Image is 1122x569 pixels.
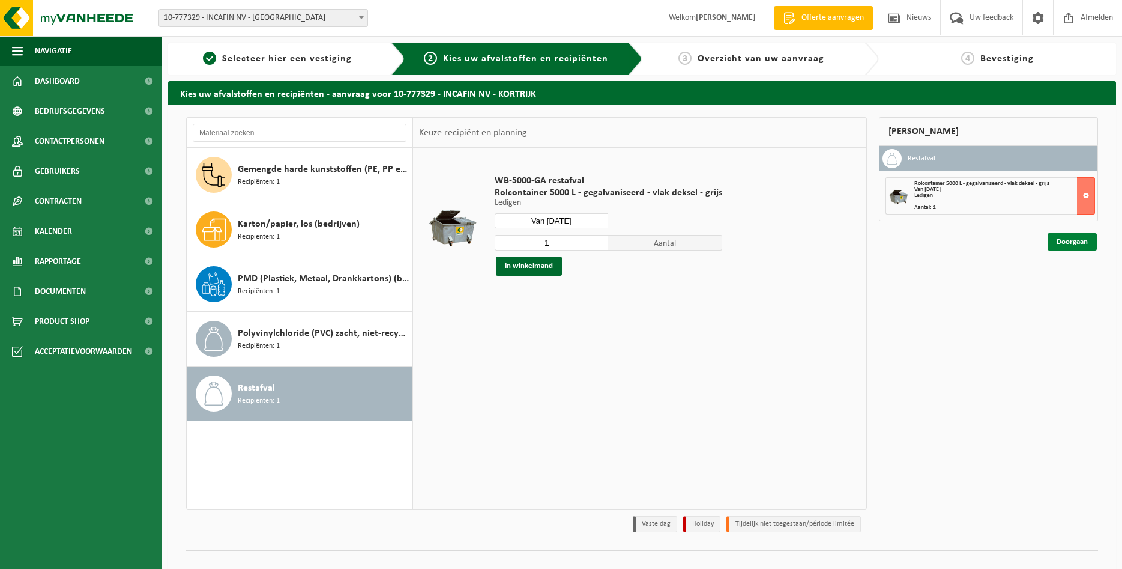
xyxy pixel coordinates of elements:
[35,216,72,246] span: Kalender
[35,126,104,156] span: Contactpersonen
[879,117,1098,146] div: [PERSON_NAME]
[238,231,280,243] span: Recipiënten: 1
[238,217,360,231] span: Karton/papier, los (bedrijven)
[238,341,280,352] span: Recipiënten: 1
[238,381,275,395] span: Restafval
[187,367,412,421] button: Restafval Recipiënten: 1
[1048,233,1097,251] a: Doorgaan
[238,395,280,407] span: Recipiënten: 1
[35,36,72,66] span: Navigatie
[774,6,873,30] a: Offerte aanvragen
[193,124,406,142] input: Materiaal zoeken
[35,246,81,276] span: Rapportage
[608,235,722,251] span: Aantal
[35,66,80,96] span: Dashboard
[495,213,609,228] input: Selecteer datum
[726,516,861,532] li: Tijdelijk niet toegestaan/période limitée
[168,81,1116,105] h2: Kies uw afvalstoffen en recipiënten - aanvraag voor 10-777329 - INCAFIN NV - KORTRIJK
[222,54,352,64] span: Selecteer hier een vestiging
[35,156,80,186] span: Gebruikers
[424,52,437,65] span: 2
[914,186,941,193] strong: Van [DATE]
[495,187,722,199] span: Rolcontainer 5000 L - gegalvaniseerd - vlak deksel - grijs
[35,336,132,367] span: Acceptatievoorwaarden
[980,54,1034,64] span: Bevestiging
[908,149,935,168] h3: Restafval
[187,312,412,367] button: Polyvinylchloride (PVC) zacht, niet-recycleerbaar Recipiënten: 1
[495,175,722,187] span: WB-5000-GA restafval
[495,199,722,207] p: Ledigen
[187,257,412,312] button: PMD (Plastiek, Metaal, Drankkartons) (bedrijven) Recipiënten: 1
[158,9,368,27] span: 10-777329 - INCAFIN NV - KORTRIJK
[238,326,409,341] span: Polyvinylchloride (PVC) zacht, niet-recycleerbaar
[678,52,692,65] span: 3
[914,205,1094,211] div: Aantal: 1
[698,54,824,64] span: Overzicht van uw aanvraag
[203,52,216,65] span: 1
[961,52,974,65] span: 4
[238,286,280,297] span: Recipiënten: 1
[914,193,1094,199] div: Ledigen
[187,148,412,202] button: Gemengde harde kunststoffen (PE, PP en PVC), recycleerbaar (industrieel) Recipiënten: 1
[159,10,367,26] span: 10-777329 - INCAFIN NV - KORTRIJK
[683,516,720,532] li: Holiday
[35,306,89,336] span: Product Shop
[35,186,82,216] span: Contracten
[35,276,86,306] span: Documenten
[798,12,867,24] span: Offerte aanvragen
[238,272,409,286] span: PMD (Plastiek, Metaal, Drankkartons) (bedrijven)
[238,162,409,177] span: Gemengde harde kunststoffen (PE, PP en PVC), recycleerbaar (industrieel)
[914,180,1049,187] span: Rolcontainer 5000 L - gegalvaniseerd - vlak deksel - grijs
[35,96,105,126] span: Bedrijfsgegevens
[413,118,533,148] div: Keuze recipiënt en planning
[443,54,608,64] span: Kies uw afvalstoffen en recipiënten
[187,202,412,257] button: Karton/papier, los (bedrijven) Recipiënten: 1
[174,52,381,66] a: 1Selecteer hier een vestiging
[633,516,677,532] li: Vaste dag
[696,13,756,22] strong: [PERSON_NAME]
[238,177,280,188] span: Recipiënten: 1
[496,257,562,276] button: In winkelmand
